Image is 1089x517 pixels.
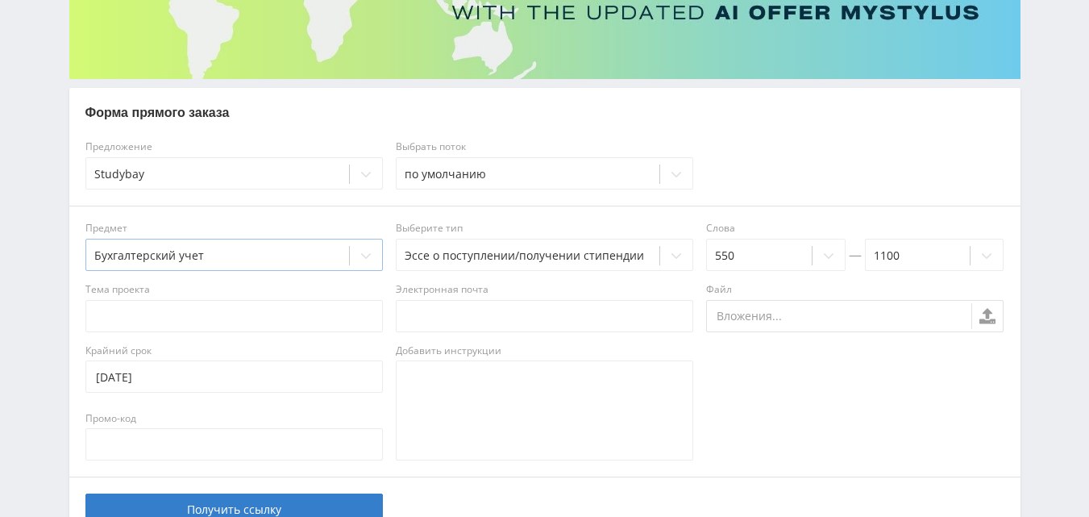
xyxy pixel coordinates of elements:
font: Получить ссылку [187,502,281,517]
font: Файл [706,282,732,296]
font: Слова [706,221,735,235]
font: Промо-код [85,411,136,425]
font: Добавить инструкции [396,344,501,357]
font: Выбрать поток [396,140,466,153]
font: Предложение [85,140,152,153]
font: — [849,246,862,264]
font: Вложения... [717,308,782,323]
font: Выберите тип [396,221,463,235]
font: Крайний срок [85,344,152,357]
font: Предмет [85,221,127,235]
font: Электронная почта [396,282,488,296]
font: Форма прямого заказа [85,106,230,119]
font: Тема проекта [85,282,150,296]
